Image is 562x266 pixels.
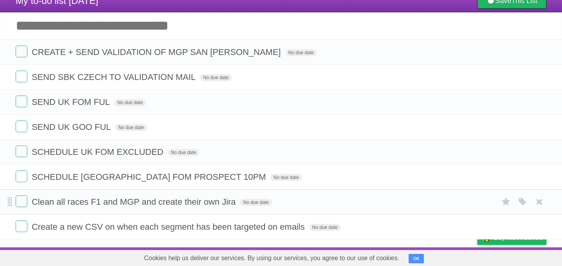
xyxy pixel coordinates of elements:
[240,199,272,206] span: No due date
[32,122,113,132] span: SEND UK GOO FUL
[497,249,546,264] a: Suggest a feature
[467,249,487,264] a: Privacy
[32,72,197,82] span: SEND SBK CZECH TO VALIDATION MAIL
[409,254,424,263] button: OK
[399,249,431,264] a: Developers
[441,249,458,264] a: Terms
[494,231,542,245] span: Buy me a coffee
[373,249,390,264] a: About
[32,97,112,107] span: SEND UK FOM FUL
[16,96,27,107] label: Done
[32,197,238,207] span: Clean all races F1 and MGP and create their own Jira
[114,99,146,106] span: No due date
[115,124,147,131] span: No due date
[16,220,27,232] label: Done
[32,47,283,57] span: CREATE + SEND VALIDATION OF MGP SAN [PERSON_NAME]
[16,195,27,207] label: Done
[32,147,165,157] span: SCHEDULE UK FOM EXCLUDED
[16,170,27,182] label: Done
[16,121,27,132] label: Done
[136,250,407,266] span: Cookies help us deliver our services. By using our services, you agree to our use of cookies.
[32,172,268,182] span: SCHEDULE [GEOGRAPHIC_DATA] FOM PROSPECT 10PM
[16,145,27,157] label: Done
[309,224,341,231] span: No due date
[200,74,231,81] span: No due date
[16,46,27,57] label: Done
[499,195,514,208] label: Star task
[32,222,307,232] span: Create a new CSV on when each segment has been targeted on emails
[16,71,27,82] label: Done
[168,149,199,156] span: No due date
[285,49,317,56] span: No due date
[270,174,302,181] span: No due date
